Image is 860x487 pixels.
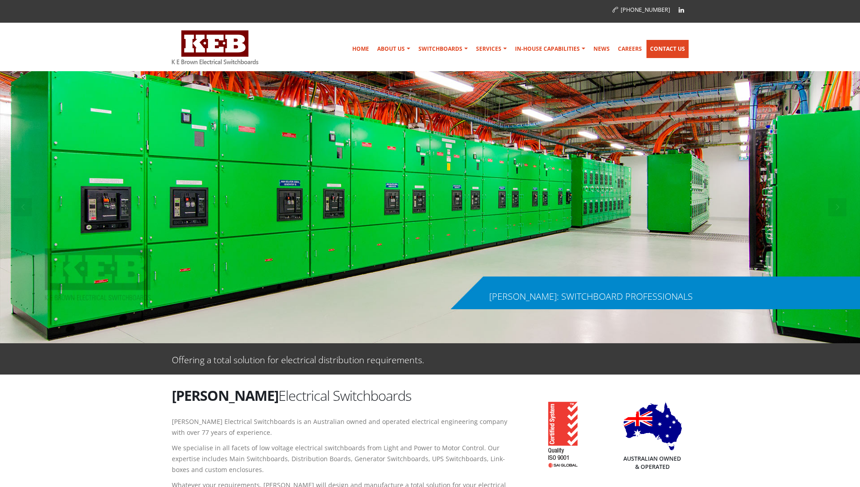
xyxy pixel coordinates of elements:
a: Linkedin [675,3,688,17]
p: We specialise in all facets of low voltage electrical switchboards from Light and Power to Motor ... [172,443,512,475]
a: [PHONE_NUMBER] [612,6,670,14]
a: In-house Capabilities [511,40,589,58]
a: Contact Us [646,40,689,58]
a: About Us [374,40,414,58]
a: Switchboards [415,40,471,58]
strong: [PERSON_NAME] [172,386,278,405]
a: Home [349,40,373,58]
h5: Australian Owned & Operated [623,455,682,471]
p: Offering a total solution for electrical distribution requirements. [172,352,424,365]
a: Careers [614,40,646,58]
div: [PERSON_NAME]: SWITCHBOARD PROFESSIONALS [489,292,693,301]
h2: Electrical Switchboards [172,386,512,405]
a: News [590,40,613,58]
a: Services [472,40,510,58]
img: K E Brown Electrical Switchboards [172,30,258,64]
img: K E Brown ISO 9001 Accreditation [537,397,578,468]
p: [PERSON_NAME] Electrical Switchboards is an Australian owned and operated electrical engineering ... [172,416,512,438]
